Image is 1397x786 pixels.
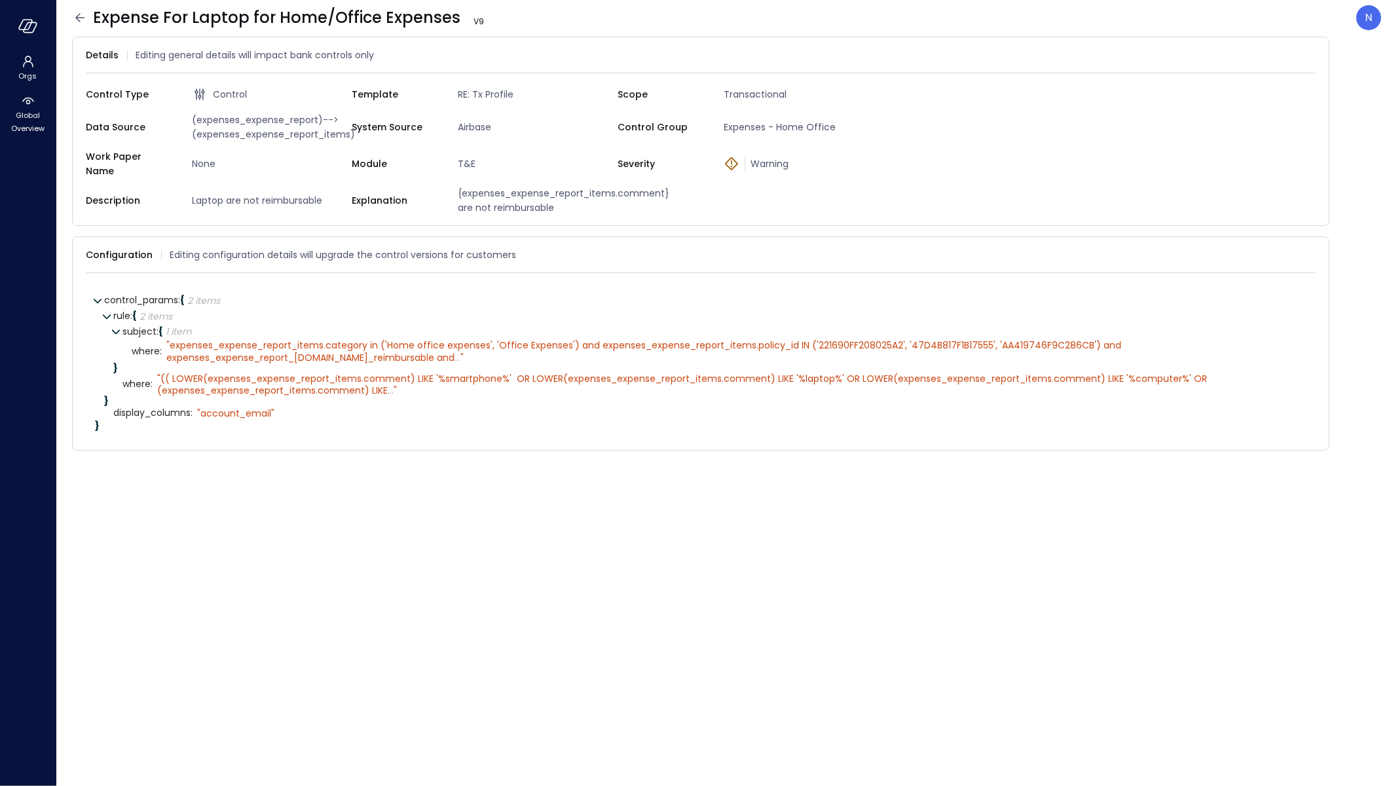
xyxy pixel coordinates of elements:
span: Details [86,48,119,62]
span: { [180,293,185,307]
span: Editing general details will impact bank controls only [136,48,374,62]
span: where [132,346,162,356]
span: { [158,325,163,338]
span: RE: Tx Profile [453,87,618,102]
span: display_columns [113,408,193,418]
span: None [187,157,352,171]
span: Laptop are not reimbursable [187,193,352,208]
span: Expense For Laptop for Home/Office Expenses [93,7,489,28]
span: expenses_expense_report_items.category in ('Home office expenses', 'Office Expenses') and expense... [166,339,1124,364]
div: } [113,364,1307,373]
span: { [132,309,137,322]
span: : [178,293,180,307]
span: Control Type [86,87,171,102]
div: Warning [724,157,884,171]
span: subject [122,325,158,338]
span: (( LOWER(expenses_expense_report_items.comment) LIKE '%smartphone%' OR LOWER(expenses_expense_rep... [157,372,1212,397]
span: {expenses_expense_report_items.comment} are not reimbursable [453,186,618,215]
span: V 9 [468,15,489,28]
span: : [130,309,132,322]
span: Airbase [453,120,618,134]
span: Template [352,87,437,102]
span: Explanation [352,193,437,208]
div: Noy Vadai [1356,5,1381,30]
span: Module [352,157,437,171]
div: 2 items [187,296,220,305]
span: ... [455,351,460,364]
div: 2 items [140,312,172,321]
span: Expenses - Home Office [718,120,884,134]
div: " " [166,339,1290,363]
span: : [160,345,162,358]
div: " " [157,373,1290,396]
span: Orgs [19,69,37,83]
span: Data Source [86,120,171,134]
span: Scope [618,87,703,102]
span: : [151,377,153,390]
span: T&E [453,157,618,171]
span: where [122,379,153,389]
div: Orgs [3,52,53,84]
span: Global Overview [8,109,48,135]
span: Control Group [618,120,703,134]
span: Transactional [718,87,884,102]
p: N [1366,10,1373,26]
div: 1 item [166,327,191,336]
div: Global Overview [3,92,53,136]
span: control_params [104,293,180,307]
div: " account_email" [197,407,274,419]
span: ... [388,384,394,397]
span: Description [86,193,171,208]
span: : [191,406,193,419]
div: } [104,396,1307,405]
span: System Source [352,120,437,134]
span: Configuration [86,248,153,262]
span: (expenses_expense_report)-->(expenses_expense_report_items) [187,113,352,141]
span: rule [113,309,132,322]
span: : [157,325,158,338]
div: Control [192,86,352,102]
span: Work Paper Name [86,149,171,178]
span: Severity [618,157,703,171]
div: } [95,421,1307,430]
span: Editing configuration details will upgrade the control versions for customers [170,248,516,262]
